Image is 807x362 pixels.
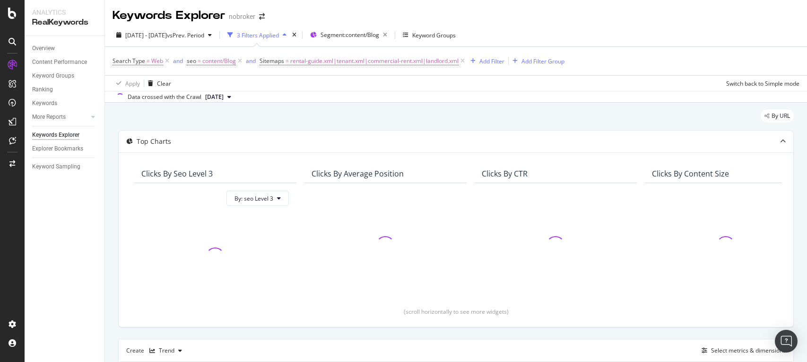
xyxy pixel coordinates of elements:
[467,55,504,67] button: Add Filter
[412,31,456,39] div: Keyword Groups
[259,13,265,20] div: arrow-right-arrow-left
[128,93,201,101] div: Data crossed with the Crawl
[772,113,790,119] span: By URL
[260,57,284,65] span: Sitemaps
[173,56,183,65] button: and
[711,346,786,354] div: Select metrics & dimensions
[32,17,97,28] div: RealKeywords
[399,27,460,43] button: Keyword Groups
[321,31,379,39] span: Segment: content/Blog
[32,85,98,95] a: Ranking
[698,345,786,356] button: Select metrics & dimensions
[202,54,236,68] span: content/Blog
[141,169,213,178] div: Clicks By seo Level 3
[159,348,174,353] div: Trend
[113,8,225,24] div: Keywords Explorer
[144,76,171,91] button: Clear
[113,76,140,91] button: Apply
[32,57,87,67] div: Content Performance
[237,31,279,39] div: 3 Filters Applied
[32,44,55,53] div: Overview
[32,57,98,67] a: Content Performance
[290,30,298,40] div: times
[32,144,83,154] div: Explorer Bookmarks
[306,27,391,43] button: Segment:content/Blog
[137,137,171,146] div: Top Charts
[32,8,97,17] div: Analytics
[246,57,256,65] div: and
[482,169,528,178] div: Clicks By CTR
[246,56,256,65] button: and
[201,91,235,103] button: [DATE]
[521,57,564,65] div: Add Filter Group
[130,308,782,316] div: (scroll horizontally to see more widgets)
[187,57,196,65] span: seo
[198,57,201,65] span: =
[147,57,150,65] span: =
[113,57,145,65] span: Search Type
[32,98,57,108] div: Keywords
[32,112,88,122] a: More Reports
[151,54,163,68] span: Web
[234,194,273,203] span: By: seo Level 3
[722,76,799,91] button: Switch back to Simple mode
[229,12,255,21] div: nobroker
[32,112,66,122] div: More Reports
[32,162,98,172] a: Keyword Sampling
[726,79,799,88] div: Switch back to Simple mode
[286,57,289,65] span: =
[113,27,216,43] button: [DATE] - [DATE]vsPrev. Period
[146,343,186,358] button: Trend
[226,191,289,206] button: By: seo Level 3
[157,79,171,88] div: Clear
[205,93,224,101] span: 2025 Apr. 7th
[761,109,794,123] div: legacy label
[125,79,140,88] div: Apply
[32,98,98,108] a: Keywords
[32,71,98,81] a: Keyword Groups
[32,130,98,140] a: Keywords Explorer
[509,55,564,67] button: Add Filter Group
[312,169,404,178] div: Clicks By Average Position
[125,31,167,39] span: [DATE] - [DATE]
[32,85,53,95] div: Ranking
[32,162,80,172] div: Keyword Sampling
[32,144,98,154] a: Explorer Bookmarks
[32,130,79,140] div: Keywords Explorer
[652,169,729,178] div: Clicks By Content Size
[224,27,290,43] button: 3 Filters Applied
[126,343,186,358] div: Create
[167,31,204,39] span: vs Prev. Period
[479,57,504,65] div: Add Filter
[290,54,459,68] span: rental-guide.xml|tenant.xml|commercial-rent.xml|landlord.xml
[173,57,183,65] div: and
[32,44,98,53] a: Overview
[32,71,74,81] div: Keyword Groups
[775,330,798,353] div: Open Intercom Messenger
